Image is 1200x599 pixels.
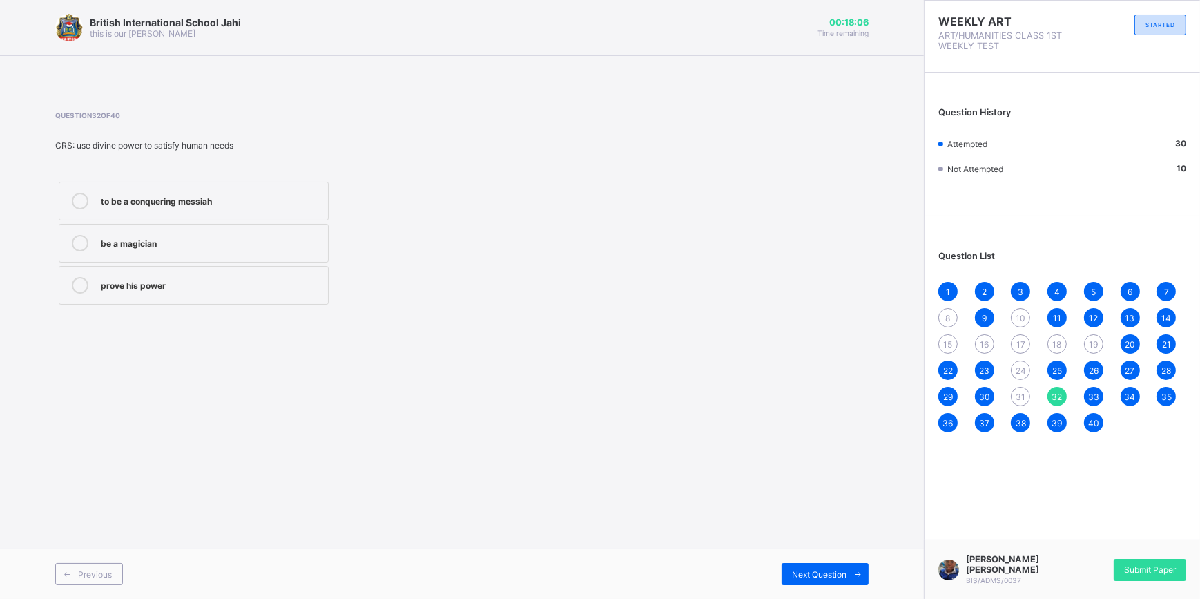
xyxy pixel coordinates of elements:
span: 24 [1016,365,1026,376]
span: 34 [1125,392,1136,402]
span: [PERSON_NAME] [PERSON_NAME] [966,554,1063,575]
span: 15 [944,339,953,350]
span: 9 [982,313,987,323]
span: 5 [1091,287,1096,297]
span: 8 [946,313,951,323]
span: Question 32 of 40 [55,111,516,120]
span: this is our [PERSON_NAME] [90,28,195,39]
span: 1 [946,287,950,297]
span: 30 [979,392,990,402]
span: 23 [979,365,989,376]
span: Question List [938,251,995,261]
span: STARTED [1145,21,1175,28]
span: Previous [78,569,112,580]
span: 18 [1053,339,1062,350]
span: 27 [1125,365,1135,376]
div: CRS: use divine power to satisfy human needs [55,140,516,151]
b: 10 [1177,163,1186,173]
span: 16 [980,339,989,350]
span: 39 [1052,418,1063,428]
span: 33 [1088,392,1099,402]
span: Question History [938,107,1011,117]
span: 31 [1016,392,1025,402]
span: 40 [1088,418,1099,428]
span: 28 [1161,365,1171,376]
span: 25 [1052,365,1062,376]
span: 10 [1016,313,1025,323]
b: 30 [1175,138,1186,149]
span: 14 [1161,313,1171,323]
div: prove his power [101,277,321,291]
span: 35 [1161,392,1172,402]
span: Attempted [947,139,987,149]
span: 20 [1125,339,1135,350]
span: 21 [1162,339,1171,350]
span: BIS/ADMS/0037 [966,576,1021,584]
span: ART/HUMANITIES CLASS 1ST WEEKLY TEST [938,30,1063,51]
span: 13 [1125,313,1135,323]
div: to be a conquering messiah [101,193,321,207]
span: 19 [1089,339,1098,350]
span: 32 [1052,392,1063,402]
span: 26 [1089,365,1099,376]
div: be a magician [101,235,321,249]
span: Not Attempted [947,164,1003,174]
span: Next Question [792,569,846,580]
span: 12 [1089,313,1098,323]
span: 11 [1053,313,1061,323]
span: 7 [1164,287,1169,297]
span: Time remaining [817,29,869,37]
span: 6 [1128,287,1132,297]
span: British International School Jahi [90,17,241,28]
span: WEEKLY ART [938,15,1063,28]
span: 3 [1018,287,1023,297]
span: 29 [943,392,953,402]
span: Submit Paper [1124,564,1176,575]
span: 2 [982,287,987,297]
span: 22 [943,365,953,376]
span: 17 [1016,339,1025,350]
span: 00:18:06 [817,17,869,28]
span: 36 [943,418,954,428]
span: 38 [1016,418,1026,428]
span: 37 [979,418,989,428]
span: 4 [1054,287,1060,297]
